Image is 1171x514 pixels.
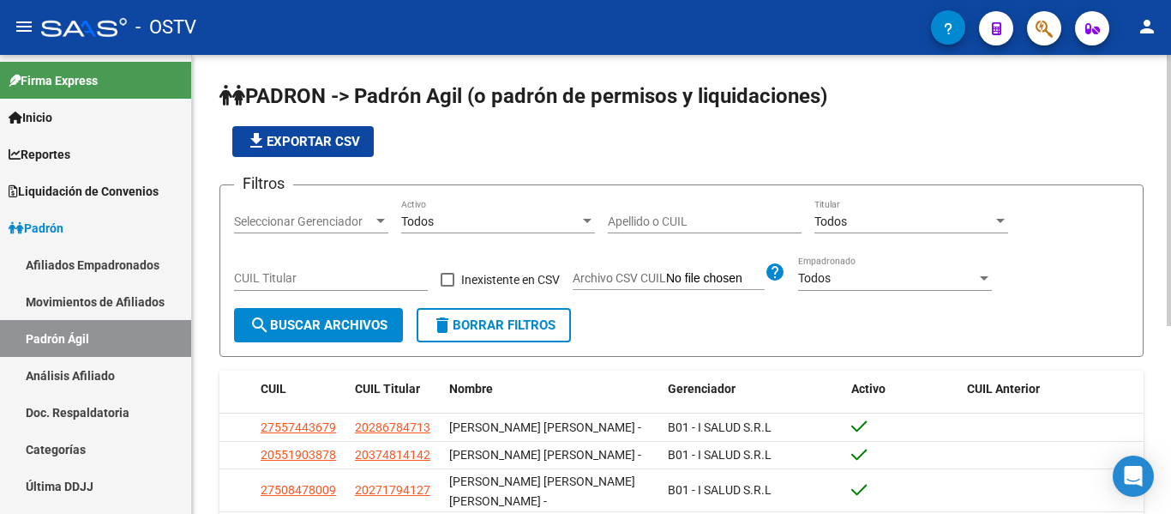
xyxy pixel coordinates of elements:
mat-icon: person [1137,16,1157,37]
mat-icon: help [765,262,785,282]
span: 20374814142 [355,448,430,462]
span: 20551903878 [261,448,336,462]
span: Exportar CSV [246,134,360,149]
datatable-header-cell: Activo [844,371,960,408]
span: PADRON -> Padrón Agil (o padrón de permisos y liquidaciones) [219,84,827,108]
span: Todos [798,271,831,285]
span: Borrar Filtros [432,317,555,333]
span: Inexistente en CSV [461,269,560,290]
mat-icon: file_download [246,130,267,151]
span: Todos [401,215,434,228]
span: [PERSON_NAME] [PERSON_NAME] - [449,448,641,462]
span: Firma Express [9,71,98,90]
span: Inicio [9,108,52,127]
span: [PERSON_NAME] [PERSON_NAME] - [449,420,641,434]
span: Liquidación de Convenios [9,182,159,201]
datatable-header-cell: Nombre [442,371,661,408]
span: Padrón [9,219,63,238]
span: Todos [814,215,847,228]
span: CUIL Anterior [967,382,1040,396]
span: 27557443679 [261,420,336,434]
span: B01 - I SALUD S.R.L [668,420,772,434]
button: Exportar CSV [232,126,374,157]
button: Buscar Archivos [234,308,403,342]
span: Archivo CSV CUIL [573,271,666,285]
span: 20286784713 [355,420,430,434]
span: 20271794127 [355,483,430,497]
datatable-header-cell: Gerenciador [661,371,845,408]
span: B01 - I SALUD S.R.L [668,448,772,462]
button: Borrar Filtros [417,308,571,342]
div: Open Intercom Messenger [1113,456,1154,497]
span: [PERSON_NAME] [PERSON_NAME] [PERSON_NAME] - [449,475,635,508]
span: Seleccionar Gerenciador [234,215,373,229]
span: - OSTV [135,9,196,46]
mat-icon: menu [14,16,34,37]
span: CUIL Titular [355,382,420,396]
span: Activo [851,382,886,396]
datatable-header-cell: CUIL Anterior [960,371,1144,408]
span: Buscar Archivos [249,317,387,333]
mat-icon: delete [432,315,453,336]
input: Archivo CSV CUIL [666,271,765,287]
span: Nombre [449,382,493,396]
datatable-header-cell: CUIL [254,371,348,408]
span: B01 - I SALUD S.R.L [668,483,772,497]
mat-icon: search [249,315,270,336]
datatable-header-cell: CUIL Titular [348,371,442,408]
h3: Filtros [234,172,293,196]
span: Reportes [9,145,70,164]
span: Gerenciador [668,382,736,396]
span: CUIL [261,382,286,396]
span: 27508478009 [261,483,336,497]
